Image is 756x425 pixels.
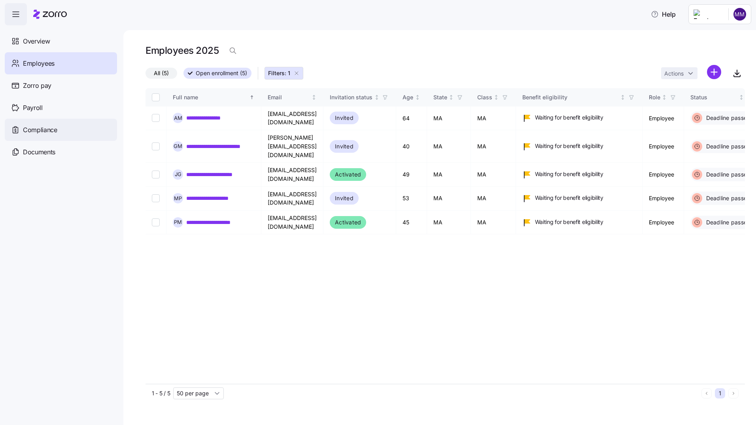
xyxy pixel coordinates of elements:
span: All (5) [154,68,169,78]
a: Payroll [5,97,117,119]
td: 45 [396,211,427,234]
input: Select record 1 [152,114,160,122]
div: Not sorted [415,95,420,100]
td: [PERSON_NAME][EMAIL_ADDRESS][DOMAIN_NAME] [261,130,323,163]
span: G M [174,144,182,149]
td: MA [471,106,516,130]
a: Zorro pay [5,74,117,97]
input: Select all records [152,93,160,101]
div: Email [268,93,310,102]
td: MA [471,187,516,211]
td: MA [427,130,471,163]
td: Employee [643,211,684,234]
span: Waiting for benefit eligibility [535,142,603,150]
div: Benefit eligibility [522,93,619,102]
span: Compliance [23,125,57,135]
th: Invitation statusNot sorted [323,88,396,106]
span: Waiting for benefit eligibility [535,170,603,178]
td: Employee [643,106,684,130]
td: Employee [643,163,684,186]
span: Overview [23,36,50,46]
input: Select record 2 [152,142,160,150]
div: Not sorted [739,95,744,100]
td: MA [427,106,471,130]
td: 53 [396,187,427,211]
th: Benefit eligibilityNot sorted [516,88,643,106]
div: Not sorted [493,95,499,100]
td: [EMAIL_ADDRESS][DOMAIN_NAME] [261,163,323,186]
button: Previous page [701,388,712,398]
td: 64 [396,106,427,130]
div: Not sorted [620,95,626,100]
td: 49 [396,163,427,186]
a: Documents [5,141,117,163]
a: Overview [5,30,117,52]
th: RoleNot sorted [643,88,684,106]
button: Actions [661,67,697,79]
div: Age [403,93,413,102]
span: Deadline passed [704,142,751,150]
span: Employees [23,59,55,68]
a: Compliance [5,119,117,141]
input: Select record 3 [152,171,160,178]
span: Filters: 1 [268,69,290,77]
td: [EMAIL_ADDRESS][DOMAIN_NAME] [261,187,323,211]
span: J G [175,172,181,177]
img: c7500ab85f6c991aee20b7272b35d42d [733,8,746,21]
td: MA [427,187,471,211]
div: Role [649,93,660,102]
td: MA [427,163,471,186]
span: Invited [335,113,353,123]
div: Not sorted [374,95,380,100]
span: Activated [335,170,361,179]
span: M P [174,196,182,201]
span: Activated [335,218,361,227]
div: Invitation status [330,93,372,102]
div: Sorted ascending [249,95,255,100]
div: Status [690,93,737,102]
a: Employees [5,52,117,74]
img: Employer logo [694,9,722,19]
button: Next page [728,388,739,398]
div: State [433,93,447,102]
span: P M [174,220,182,225]
span: 1 - 5 / 5 [152,389,170,397]
span: Help [651,9,676,19]
div: Full name [173,93,248,102]
th: AgeNot sorted [396,88,427,106]
div: Not sorted [448,95,454,100]
div: Not sorted [311,95,317,100]
input: Select record 4 [152,194,160,202]
input: Select record 5 [152,218,160,226]
span: Deadline passed [704,114,751,122]
td: MA [427,211,471,234]
td: Employee [643,187,684,211]
span: Invited [335,194,353,203]
td: MA [471,130,516,163]
div: Not sorted [661,95,667,100]
span: Documents [23,147,55,157]
th: StateNot sorted [427,88,471,106]
span: Open enrollment (5) [196,68,247,78]
span: Zorro pay [23,81,51,91]
td: [EMAIL_ADDRESS][DOMAIN_NAME] [261,106,323,130]
span: Waiting for benefit eligibility [535,194,603,202]
span: Waiting for benefit eligibility [535,218,603,226]
th: ClassNot sorted [471,88,516,106]
h1: Employees 2025 [146,44,219,57]
span: Payroll [23,103,43,113]
span: Invited [335,142,353,151]
span: Deadline passed [704,218,751,226]
td: MA [471,163,516,186]
span: Deadline passed [704,194,751,202]
span: Deadline passed [704,171,751,178]
td: 40 [396,130,427,163]
button: Filters: 1 [265,67,303,80]
span: A M [174,116,182,121]
td: MA [471,211,516,234]
th: Full nameSorted ascending [166,88,261,106]
button: Help [644,6,682,22]
td: Employee [643,130,684,163]
span: Actions [664,71,684,76]
div: Class [477,93,492,102]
